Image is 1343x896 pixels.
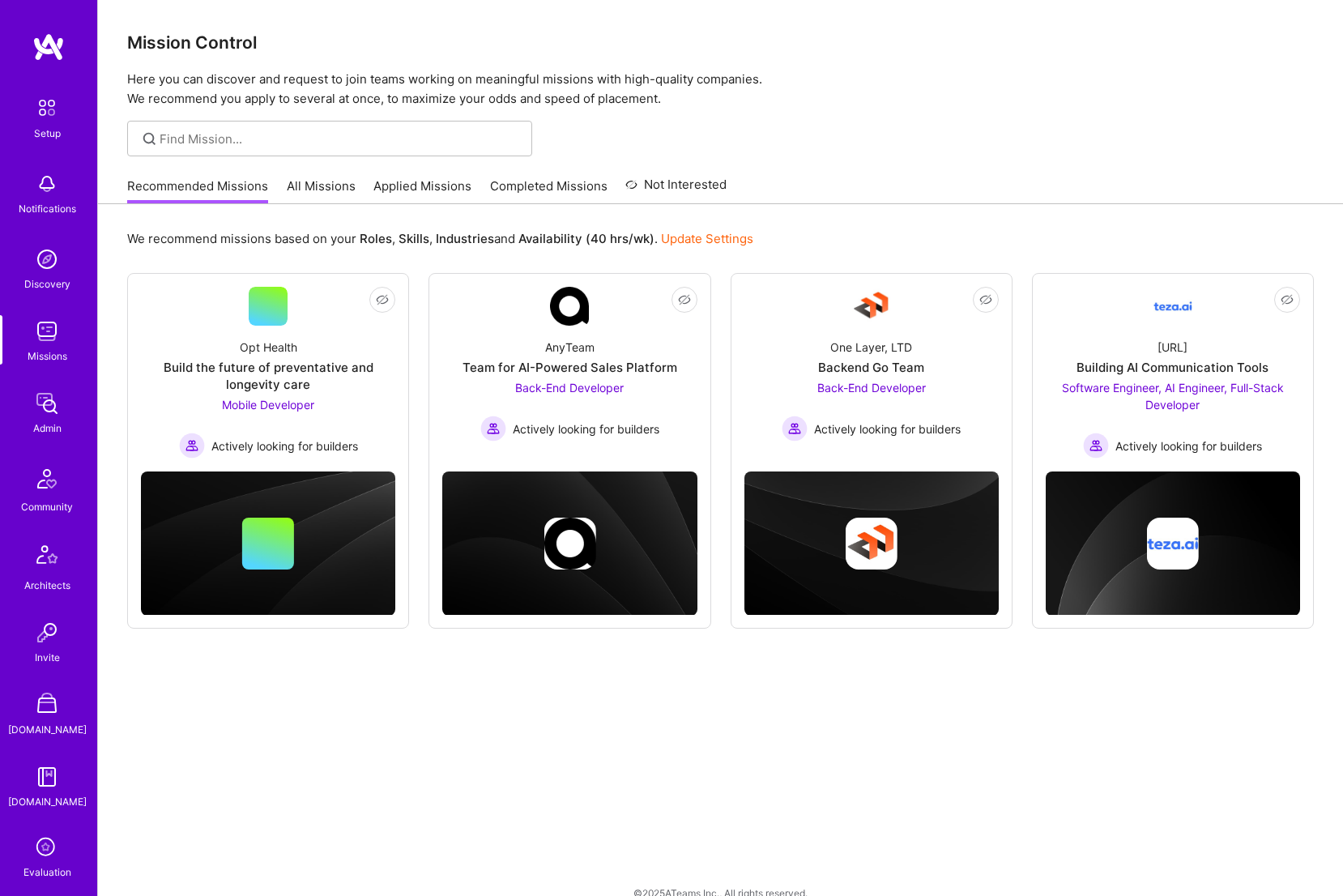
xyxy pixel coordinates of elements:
[127,32,1314,53] h3: Mission Control
[32,32,65,62] img: logo
[8,721,87,738] div: [DOMAIN_NAME]
[1147,518,1199,570] img: Company logo
[544,518,595,570] img: Company logo
[240,339,297,356] div: Opt Health
[30,91,64,125] img: setup
[1062,381,1284,412] span: Software Engineer, AI Engineer, Full-Stack Developer
[141,359,395,393] div: Build the future of preventative and longevity care
[744,471,999,616] img: cover
[1046,471,1300,616] img: cover
[1158,339,1187,356] div: [URL]
[28,538,66,577] img: Architects
[1115,437,1262,454] span: Actively looking for builders
[852,287,891,326] img: Company Logo
[1083,433,1109,459] img: Actively looking for builders
[545,339,595,356] div: AnyTeam
[1046,287,1300,459] a: Company Logo[URL]Building AI Communication ToolsSoftware Engineer, AI Engineer, Full-Stack Develo...
[979,293,992,306] i: icon EyeClosed
[32,833,62,864] i: icon SelectionTeam
[661,231,753,246] a: Update Settings
[830,339,912,356] div: One Layer, LTD
[141,287,395,459] a: Opt HealthBuild the future of preventative and longevity careMobile Developer Actively looking fo...
[211,437,358,454] span: Actively looking for builders
[399,231,429,246] b: Skills
[31,617,63,649] img: Invite
[35,649,60,666] div: Invite
[373,177,471,204] a: Applied Missions
[34,125,61,142] div: Setup
[31,761,63,793] img: guide book
[19,200,76,217] div: Notifications
[442,471,697,616] img: cover
[518,231,654,246] b: Availability (40 hrs/wk)
[160,130,520,147] input: Find Mission...
[376,293,389,306] i: icon EyeClosed
[436,231,494,246] b: Industries
[127,230,753,247] p: We recommend missions based on your , , and .
[28,348,67,365] div: Missions
[442,287,697,444] a: Company LogoAnyTeamTeam for AI-Powered Sales PlatformBack-End Developer Actively looking for buil...
[33,420,62,437] div: Admin
[31,689,63,721] img: A Store
[1077,359,1268,376] div: Building AI Communication Tools
[222,398,314,412] span: Mobile Developer
[678,293,691,306] i: icon EyeClosed
[24,275,70,292] div: Discovery
[21,498,73,515] div: Community
[846,518,897,570] img: Company logo
[463,359,677,376] div: Team for AI-Powered Sales Platform
[31,168,63,200] img: bell
[179,433,205,459] img: Actively looking for builders
[744,287,999,444] a: Company LogoOne Layer, LTDBackend Go TeamBack-End Developer Actively looking for buildersActively...
[31,315,63,348] img: teamwork
[23,864,71,881] div: Evaluation
[817,381,926,395] span: Back-End Developer
[141,471,395,616] img: cover
[28,459,66,498] img: Community
[480,416,506,442] img: Actively looking for builders
[31,387,63,420] img: admin teamwork
[31,243,63,275] img: discovery
[625,175,727,204] a: Not Interested
[550,287,589,326] img: Company Logo
[127,177,268,204] a: Recommended Missions
[8,793,87,810] div: [DOMAIN_NAME]
[818,359,924,376] div: Backend Go Team
[287,177,356,204] a: All Missions
[140,130,159,148] i: icon SearchGrey
[515,381,624,395] span: Back-End Developer
[360,231,392,246] b: Roles
[782,416,808,442] img: Actively looking for builders
[127,70,1314,109] p: Here you can discover and request to join teams working on meaningful missions with high-quality ...
[513,420,659,437] span: Actively looking for builders
[1281,293,1294,306] i: icon EyeClosed
[1153,287,1192,326] img: Company Logo
[490,177,608,204] a: Completed Missions
[24,577,70,594] div: Architects
[814,420,961,437] span: Actively looking for builders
